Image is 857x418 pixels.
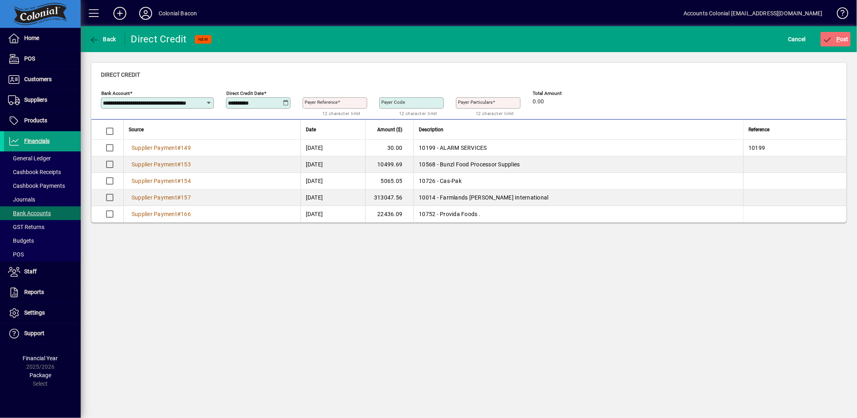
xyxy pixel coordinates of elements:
td: [DATE] [301,173,365,189]
mat-label: Payer Particulars [458,99,493,105]
span: Cashbook Receipts [8,169,61,175]
a: Cashbook Receipts [4,165,81,179]
span: # [177,145,181,151]
span: Supplier Payment [132,211,177,217]
span: Description [419,125,443,134]
a: Reports [4,282,81,302]
a: Bank Accounts [4,206,81,220]
span: Total Amount [533,91,581,96]
a: Supplier Payment#153 [129,160,194,169]
mat-hint: 12 character limit [476,109,514,118]
span: Reference [748,125,769,134]
span: ost [823,36,849,42]
span: # [177,161,181,168]
span: # [177,178,181,184]
a: Home [4,28,81,48]
div: Description [419,125,738,134]
span: Cashbook Payments [8,183,65,189]
span: 10752 - Provida Foods . [419,211,481,217]
span: Settings [24,309,45,316]
span: 10726 - Cas-Pak [419,178,462,184]
td: 5065.05 [365,173,414,189]
td: 22436.09 [365,206,414,222]
span: GST Returns [8,224,44,230]
div: Date [306,125,360,134]
span: Suppliers [24,97,47,103]
td: 30.00 [365,140,414,156]
a: Cashbook Payments [4,179,81,193]
span: # [177,211,181,217]
span: # [177,194,181,201]
a: POS [4,49,81,69]
button: Profile [133,6,159,21]
span: Back [89,36,116,42]
span: Amount ($) [377,125,402,134]
div: Accounts Colonial [EMAIL_ADDRESS][DOMAIN_NAME] [684,7,823,20]
button: Post [821,32,851,46]
span: POS [24,55,35,62]
span: Customers [24,76,52,82]
a: Supplier Payment#154 [129,176,194,185]
a: Supplier Payment#157 [129,193,194,202]
mat-label: Direct Credit Date [226,90,264,96]
span: Supplier Payment [132,178,177,184]
span: Budgets [8,237,34,244]
a: POS [4,248,81,261]
div: Source [129,125,296,134]
div: Colonial Bacon [159,7,197,20]
button: Cancel [786,32,808,46]
span: Financial Year [23,355,58,361]
span: NEW [198,37,208,42]
a: Knowledge Base [831,2,847,28]
span: Package [29,372,51,378]
span: 157 [181,194,191,201]
a: Settings [4,303,81,323]
div: Reference [748,125,836,134]
span: Date [306,125,316,134]
span: Supplier Payment [132,161,177,168]
td: [DATE] [301,206,365,222]
span: 149 [181,145,191,151]
span: 0.00 [533,99,544,105]
span: Financials [24,138,50,144]
button: Add [107,6,133,21]
a: Staff [4,262,81,282]
span: Supplier Payment [132,145,177,151]
td: [DATE] [301,140,365,156]
span: Supplier Payment [132,194,177,201]
a: General Ledger [4,151,81,165]
span: 154 [181,178,191,184]
span: Products [24,117,47,124]
div: Amount ($) [370,125,410,134]
div: Direct Credit [131,33,187,46]
span: 10199 - ALARM SERVICES [419,145,487,151]
span: 10014 - Farmlands [PERSON_NAME] International [419,194,548,201]
span: POS [8,251,24,258]
span: Direct Credit [101,71,140,78]
mat-label: Payer Code [381,99,405,105]
span: Source [129,125,144,134]
a: Journals [4,193,81,206]
mat-hint: 12 character limit [399,109,437,118]
mat-label: Bank Account [101,90,130,96]
a: Supplier Payment#166 [129,210,194,218]
span: Staff [24,268,37,275]
td: [DATE] [301,156,365,173]
span: P [836,36,840,42]
span: 153 [181,161,191,168]
td: 10499.69 [365,156,414,173]
td: [DATE] [301,189,365,206]
span: 10199 [748,145,765,151]
a: Supplier Payment#149 [129,143,194,152]
td: 313047.56 [365,189,414,206]
span: Reports [24,289,44,295]
app-page-header-button: Back [81,32,125,46]
span: General Ledger [8,155,51,162]
span: Home [24,35,39,41]
span: 10568 - Bunzl Food Processor Supplies [419,161,520,168]
a: Budgets [4,234,81,248]
a: Customers [4,69,81,90]
a: Products [4,111,81,131]
a: Suppliers [4,90,81,110]
span: 166 [181,211,191,217]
